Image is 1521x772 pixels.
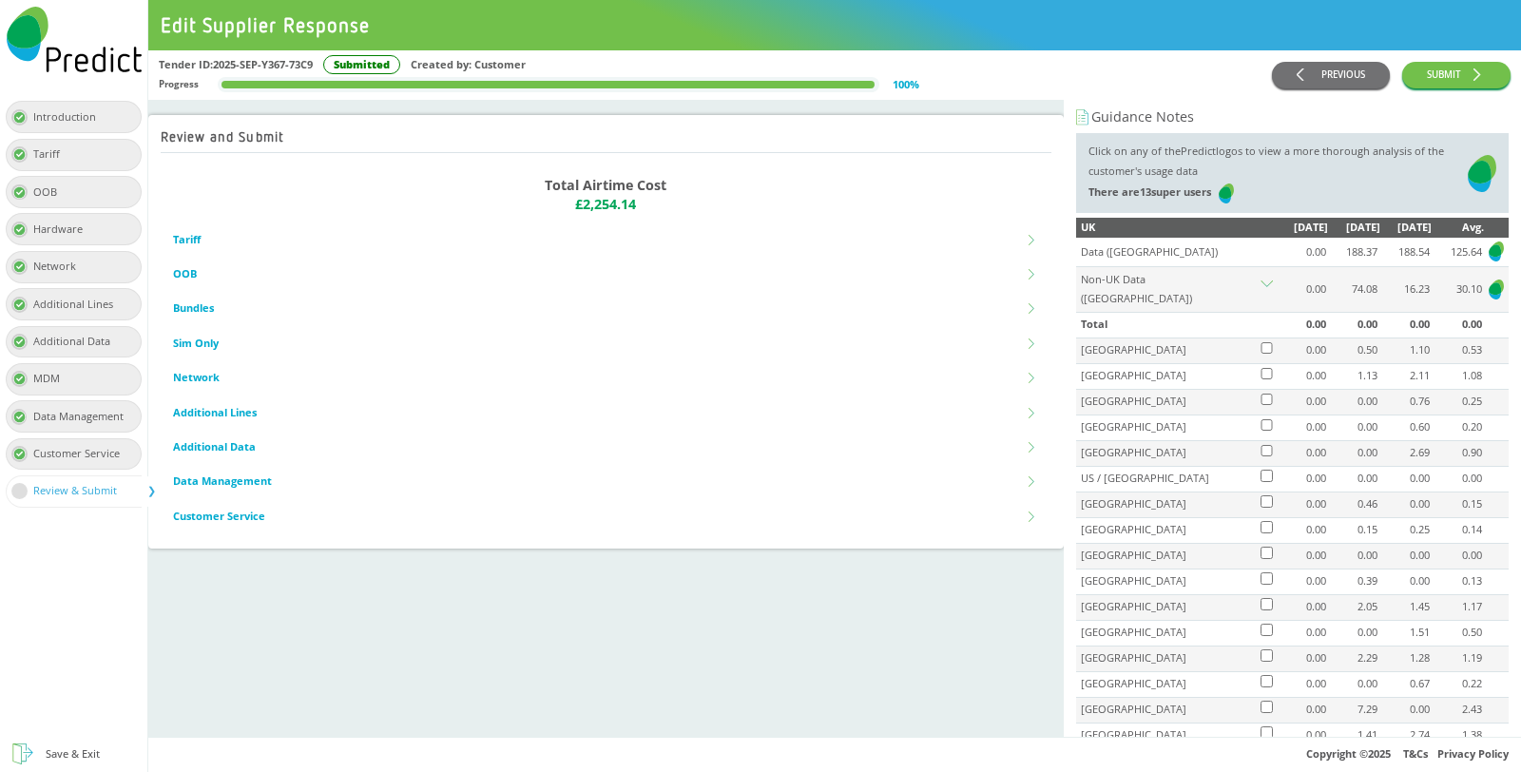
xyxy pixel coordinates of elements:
[1328,338,1380,363] td: 0.50
[1487,240,1506,263] img: Predict Mobile
[148,737,1521,772] div: Copyright © 2025
[173,326,1039,360] li: Sim Only
[575,195,636,215] span: £2,254.14
[1380,594,1433,620] td: 1.45
[1380,569,1433,594] td: 0.00
[1076,697,1259,723] td: [GEOGRAPHIC_DATA]
[1277,218,1329,238] div: [DATE]
[1076,492,1259,517] td: [GEOGRAPHIC_DATA]
[1081,218,1258,238] div: UK
[1277,440,1329,466] td: 0.00
[1277,267,1329,313] td: 0.00
[1076,389,1259,415] td: [GEOGRAPHIC_DATA]
[1076,671,1259,697] td: [GEOGRAPHIC_DATA]
[1277,389,1329,415] td: 0.00
[1277,620,1329,646] td: 0.00
[1328,238,1380,267] td: 188.37
[1076,338,1259,363] td: [GEOGRAPHIC_DATA]
[1076,440,1259,466] td: [GEOGRAPHIC_DATA]
[1487,278,1506,301] img: Predict Mobile
[1380,492,1433,517] td: 0.00
[1328,218,1380,238] div: [DATE]
[159,75,199,95] div: Progress
[1076,517,1259,543] td: [GEOGRAPHIC_DATA]
[46,744,100,764] div: Save & Exit
[1380,517,1433,543] td: 0.25
[1380,723,1433,748] td: 2.74
[1380,312,1433,338] td: 0.00
[1076,723,1259,748] td: [GEOGRAPHIC_DATA]
[173,292,1039,326] li: Bundles
[1076,543,1259,569] td: [GEOGRAPHIC_DATA]
[1076,312,1259,338] td: Total
[1277,338,1329,363] td: 0.00
[1076,466,1259,492] td: US / [GEOGRAPHIC_DATA]
[1432,218,1484,238] div: Avg.
[1277,492,1329,517] td: 0.00
[1432,543,1484,569] td: 0.00
[1277,646,1329,671] td: 0.00
[173,360,1039,395] li: Network
[1277,569,1329,594] td: 0.00
[1076,238,1259,267] td: Data ([GEOGRAPHIC_DATA])
[323,55,400,74] div: Submitted
[1328,363,1380,389] td: 1.13
[1277,363,1329,389] td: 0.00
[1432,267,1484,313] td: 30.10
[1277,517,1329,543] td: 0.00
[1328,543,1380,569] td: 0.00
[1432,238,1484,267] td: 125.64
[1432,620,1484,646] td: 0.50
[33,257,88,277] div: Network
[1432,338,1484,363] td: 0.53
[173,257,1039,291] li: OOB
[1076,646,1259,671] td: [GEOGRAPHIC_DATA]
[1380,697,1433,723] td: 0.00
[1380,620,1433,646] td: 1.51
[545,176,666,196] p: Total Airtime Cost
[1432,415,1484,440] td: 0.20
[1328,517,1380,543] td: 0.15
[1076,620,1259,646] td: [GEOGRAPHIC_DATA]
[1217,182,1236,205] img: Predict Mobile
[1277,594,1329,620] td: 0.00
[1380,646,1433,671] td: 1.28
[33,220,95,240] div: Hardware
[1328,697,1380,723] td: 7.29
[1380,238,1433,267] td: 188.54
[1432,697,1484,723] td: 2.43
[1403,746,1428,761] a: T&Cs
[1272,62,1390,89] button: PREVIOUS
[1328,466,1380,492] td: 0.00
[1380,466,1433,492] td: 0.00
[1432,646,1484,671] td: 1.19
[1437,746,1509,761] a: Privacy Policy
[1432,466,1484,492] td: 0.00
[1328,492,1380,517] td: 0.46
[1380,671,1433,697] td: 0.67
[1380,389,1433,415] td: 0.76
[33,183,69,203] div: OOB
[33,107,108,127] div: Introduction
[33,369,72,389] div: MDM
[1328,415,1380,440] td: 0.00
[173,430,1039,464] li: Additional Data
[33,332,123,352] div: Additional Data
[1328,671,1380,697] td: 0.00
[1277,466,1329,492] td: 0.00
[1380,415,1433,440] td: 0.60
[1277,415,1329,440] td: 0.00
[173,499,1039,533] li: Customer Service
[33,481,129,501] div: Review & Submit
[1380,363,1433,389] td: 2.11
[1076,107,1509,127] div: Guidance Notes
[1277,697,1329,723] td: 0.00
[1402,62,1511,89] button: SUBMIT
[1380,218,1433,238] div: [DATE]
[173,396,1039,430] li: Additional Lines
[33,444,132,464] div: Customer Service
[1380,543,1433,569] td: 0.00
[1076,415,1259,440] td: [GEOGRAPHIC_DATA]
[1277,723,1329,748] td: 0.00
[1432,312,1484,338] td: 0.00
